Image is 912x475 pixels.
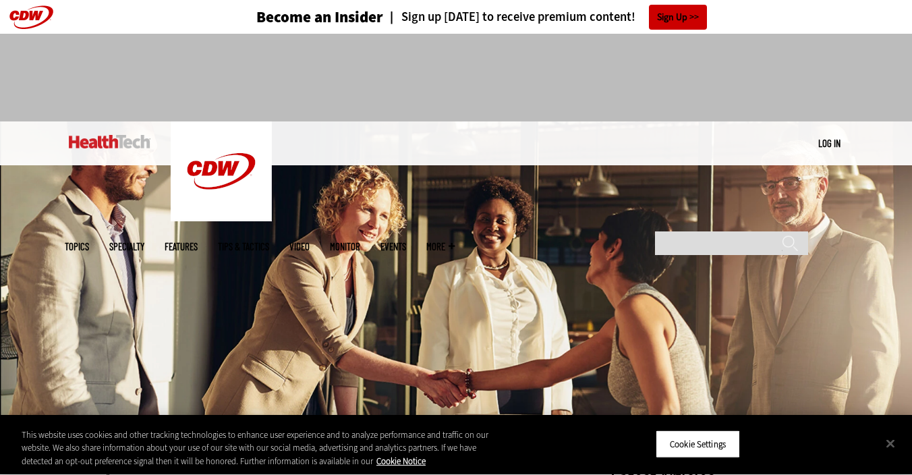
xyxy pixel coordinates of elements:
[210,47,702,108] iframe: advertisement
[65,242,89,252] span: Topics
[426,242,455,252] span: More
[69,135,150,148] img: Home
[256,9,383,25] h3: Become an Insider
[818,136,840,150] div: User menu
[876,428,905,458] button: Close
[171,121,272,221] img: Home
[656,430,740,458] button: Cookie Settings
[383,11,635,24] a: Sign up [DATE] to receive premium content!
[165,242,198,252] a: Features
[109,242,144,252] span: Specialty
[22,428,502,468] div: This website uses cookies and other tracking technologies to enhance user experience and to analy...
[218,242,269,252] a: Tips & Tactics
[171,211,272,225] a: CDW
[649,5,707,30] a: Sign Up
[818,137,840,149] a: Log in
[380,242,406,252] a: Events
[289,242,310,252] a: Video
[330,242,360,252] a: MonITor
[376,455,426,467] a: More information about your privacy
[206,9,383,25] a: Become an Insider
